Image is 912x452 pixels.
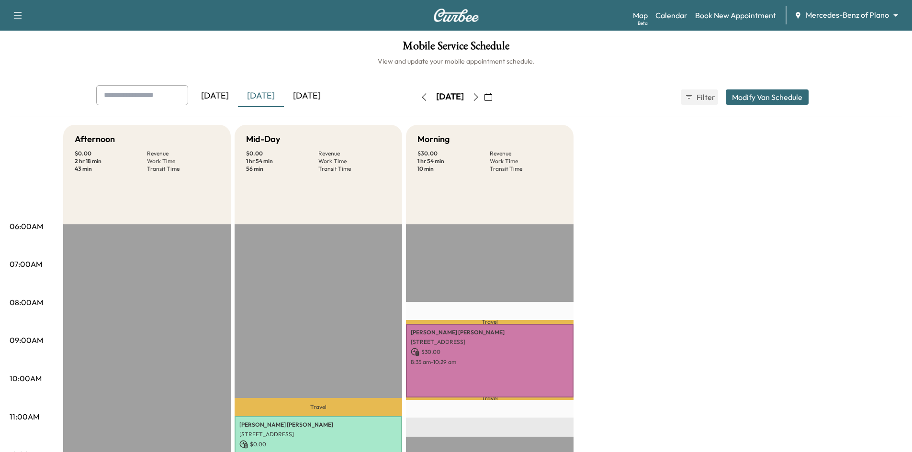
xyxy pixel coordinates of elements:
button: Filter [681,89,718,105]
p: 43 min [75,165,147,173]
p: Work Time [147,157,219,165]
a: Calendar [655,10,687,21]
a: MapBeta [633,10,648,21]
h5: Morning [417,132,450,146]
h5: Mid-Day [246,132,280,146]
p: Travel [235,398,402,416]
h1: Mobile Service Schedule [10,40,902,56]
a: Book New Appointment [695,10,776,21]
button: Modify Van Schedule [726,89,809,105]
p: 10 min [417,165,490,173]
p: Revenue [318,150,391,157]
p: Transit Time [318,165,391,173]
p: 1 hr 54 min [246,157,318,165]
p: 06:00AM [10,220,43,232]
p: 8:35 am - 10:29 am [411,358,569,366]
h6: View and update your mobile appointment schedule. [10,56,902,66]
p: 07:00AM [10,258,42,270]
p: 11:00AM [10,411,39,422]
p: 56 min [246,165,318,173]
span: Filter [697,91,714,103]
p: Transit Time [490,165,562,173]
p: [PERSON_NAME] [PERSON_NAME] [411,329,569,336]
p: Travel [406,320,574,324]
p: 2 hr 18 min [75,157,147,165]
p: $ 0.00 [75,150,147,157]
div: [DATE] [238,85,284,107]
p: [STREET_ADDRESS] [239,430,397,438]
img: Curbee Logo [433,9,479,22]
div: [DATE] [192,85,238,107]
p: 1 hr 54 min [417,157,490,165]
h5: Afternoon [75,132,115,146]
p: Work Time [490,157,562,165]
p: Work Time [318,157,391,165]
p: Travel [406,397,574,400]
p: 10:00AM [10,373,42,384]
p: 08:00AM [10,297,43,308]
p: Revenue [147,150,219,157]
div: [DATE] [436,91,464,103]
p: Revenue [490,150,562,157]
p: [STREET_ADDRESS] [411,338,569,346]
p: [PERSON_NAME] [PERSON_NAME] [239,421,397,429]
p: $ 0.00 [239,440,397,449]
span: Mercedes-Benz of Plano [806,10,889,21]
p: $ 30.00 [417,150,490,157]
div: [DATE] [284,85,330,107]
p: 09:00AM [10,334,43,346]
div: Beta [638,20,648,27]
p: Transit Time [147,165,219,173]
p: $ 0.00 [246,150,318,157]
p: $ 30.00 [411,348,569,356]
